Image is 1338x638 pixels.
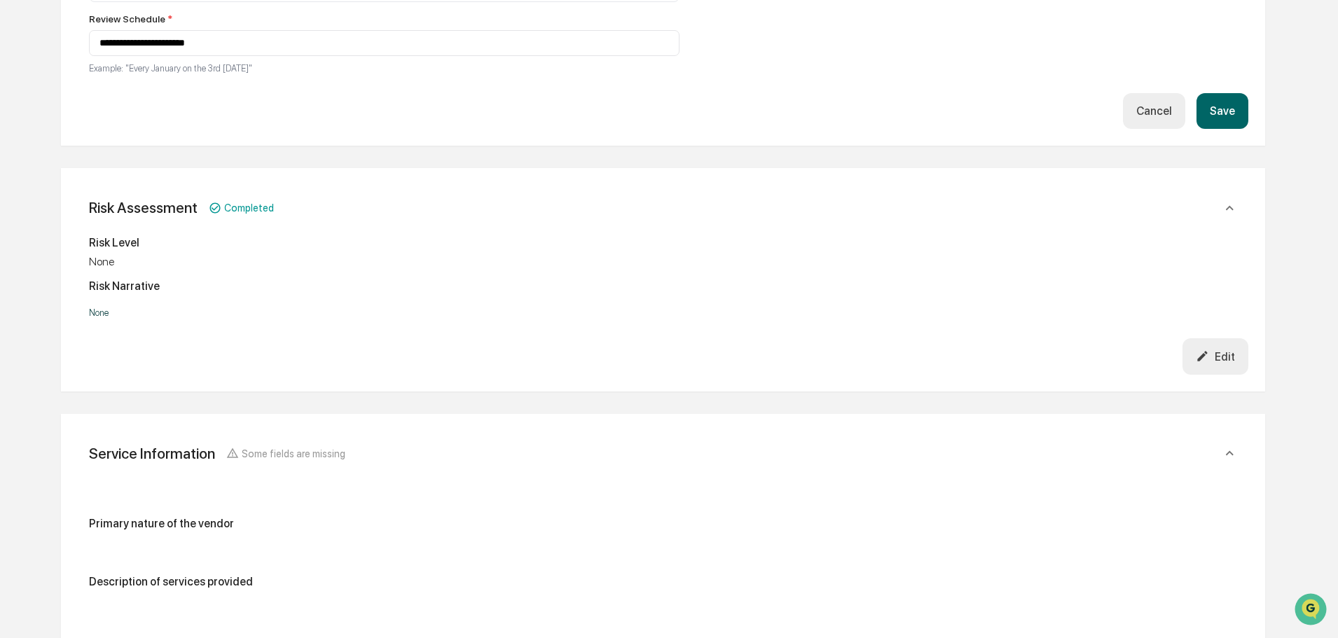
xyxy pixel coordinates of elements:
[89,13,680,25] div: Review Schedule
[28,313,88,327] span: Data Lookup
[78,431,1248,476] div: Service InformationSome fields are missing
[14,215,36,237] img: Tammy Steffen
[1196,93,1248,129] button: Save
[43,228,113,240] span: [PERSON_NAME]
[8,281,96,306] a: 🖐️Preclearance
[89,255,1237,268] div: None
[14,314,25,326] div: 🔎
[14,29,255,52] p: How can we help?
[96,281,179,306] a: 🗄️Attestations
[124,190,153,202] span: [DATE]
[238,111,255,128] button: Start new chat
[14,177,36,200] img: Tammy Steffen
[217,153,255,169] button: See all
[1123,93,1185,129] button: Cancel
[63,107,230,121] div: Start new chat
[89,279,1237,293] div: Risk Narrative
[139,347,170,358] span: Pylon
[1196,349,1235,363] div: Edit
[14,155,94,167] div: Past conversations
[8,307,94,333] a: 🔎Data Lookup
[78,185,1248,230] div: Risk AssessmentCompleted
[28,286,90,300] span: Preclearance
[116,190,121,202] span: •
[89,445,215,462] div: Service Information
[116,228,121,240] span: •
[14,288,25,299] div: 🖐️
[89,236,1237,249] div: Risk Level
[89,307,1237,318] p: None
[1293,592,1331,630] iframe: Open customer support
[124,228,153,240] span: [DATE]
[99,347,170,358] a: Powered byPylon
[116,286,174,300] span: Attestations
[14,107,39,132] img: 1746055101610-c473b297-6a78-478c-a979-82029cc54cd1
[242,448,345,459] span: Some fields are missing
[89,575,253,588] div: Description of services provided
[63,121,193,132] div: We're available if you need us!
[102,288,113,299] div: 🗄️
[89,63,680,74] p: Example: "Every January on the 3rd [DATE]"
[43,190,113,202] span: [PERSON_NAME]
[1182,338,1249,374] button: Edit
[89,517,234,530] div: Primary nature of the vendor
[29,107,55,132] img: 8933085812038_c878075ebb4cc5468115_72.jpg
[89,199,198,216] div: Risk Assessment
[224,202,274,214] span: Completed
